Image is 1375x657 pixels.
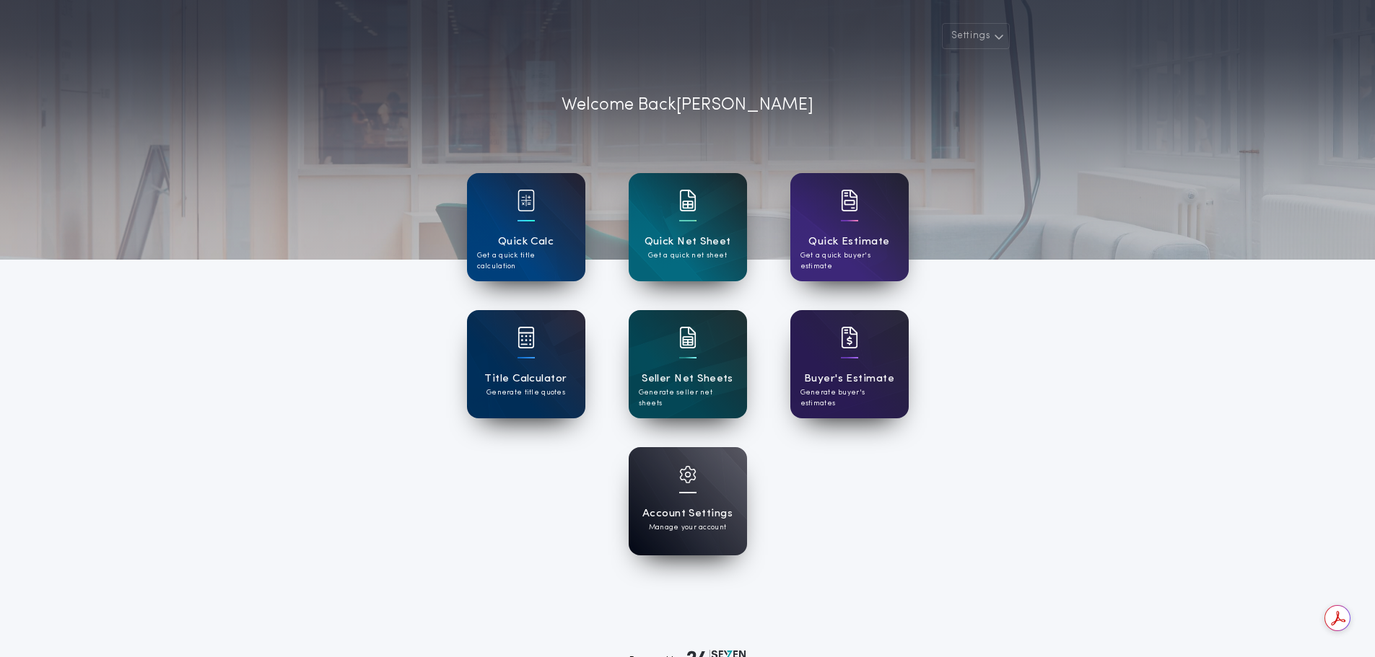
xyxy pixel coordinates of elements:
[841,327,858,348] img: card icon
[642,506,733,522] h1: Account Settings
[486,387,565,398] p: Generate title quotes
[467,173,585,281] a: card iconQuick CalcGet a quick title calculation
[562,92,813,118] p: Welcome Back [PERSON_NAME]
[808,234,890,250] h1: Quick Estimate
[518,190,535,211] img: card icon
[942,23,1010,49] button: Settings
[629,447,747,555] a: card iconAccount SettingsManage your account
[649,522,726,533] p: Manage your account
[800,387,899,409] p: Generate buyer's estimates
[467,310,585,418] a: card iconTitle CalculatorGenerate title quotes
[841,190,858,211] img: card icon
[484,371,567,387] h1: Title Calculator
[639,387,737,409] p: Generate seller net sheets
[679,190,697,211] img: card icon
[804,371,894,387] h1: Buyer's Estimate
[518,327,535,348] img: card icon
[679,466,697,483] img: card icon
[800,250,899,272] p: Get a quick buyer's estimate
[477,250,575,272] p: Get a quick title calculation
[642,371,733,387] h1: Seller Net Sheets
[645,234,731,250] h1: Quick Net Sheet
[648,250,727,261] p: Get a quick net sheet
[629,173,747,281] a: card iconQuick Net SheetGet a quick net sheet
[679,327,697,348] img: card icon
[790,173,909,281] a: card iconQuick EstimateGet a quick buyer's estimate
[629,310,747,418] a: card iconSeller Net SheetsGenerate seller net sheets
[498,234,554,250] h1: Quick Calc
[790,310,909,418] a: card iconBuyer's EstimateGenerate buyer's estimates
